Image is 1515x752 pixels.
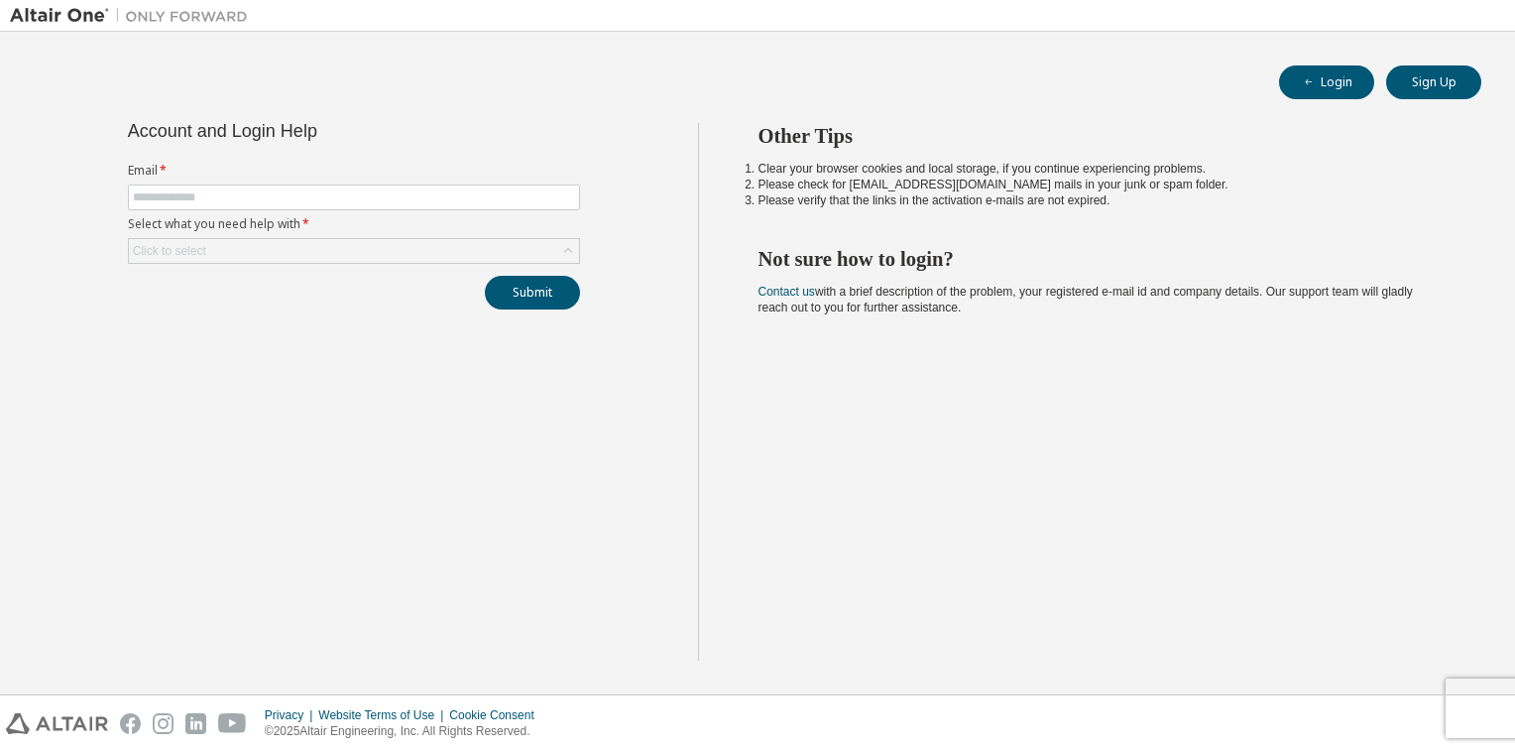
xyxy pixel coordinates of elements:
div: Website Terms of Use [318,707,449,723]
img: facebook.svg [120,713,141,734]
label: Email [128,163,580,179]
div: Cookie Consent [449,707,545,723]
img: linkedin.svg [185,713,206,734]
button: Sign Up [1386,65,1481,99]
button: Submit [485,276,580,310]
li: Please check for [EMAIL_ADDRESS][DOMAIN_NAME] mails in your junk or spam folder. [758,177,1447,192]
div: Click to select [129,239,579,263]
div: Privacy [265,707,318,723]
h2: Other Tips [758,123,1447,149]
li: Clear your browser cookies and local storage, if you continue experiencing problems. [758,161,1447,177]
a: Contact us [758,285,815,299]
div: Account and Login Help [128,123,490,139]
img: youtube.svg [218,713,247,734]
li: Please verify that the links in the activation e-mails are not expired. [758,192,1447,208]
label: Select what you need help with [128,216,580,232]
img: Altair One [10,6,258,26]
button: Login [1279,65,1374,99]
div: Click to select [133,243,206,259]
img: altair_logo.svg [6,713,108,734]
span: with a brief description of the problem, your registered e-mail id and company details. Our suppo... [758,285,1413,314]
p: © 2025 Altair Engineering, Inc. All Rights Reserved. [265,723,546,740]
img: instagram.svg [153,713,174,734]
h2: Not sure how to login? [758,246,1447,272]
